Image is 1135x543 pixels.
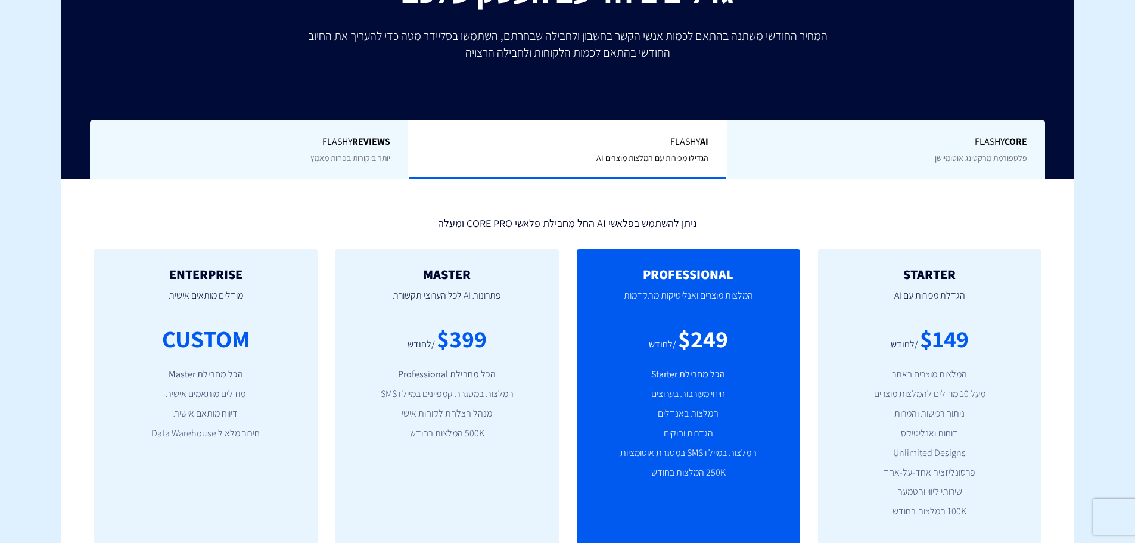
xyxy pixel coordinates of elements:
b: Core [1005,135,1027,148]
li: המלצות במסגרת קמפיינים במייל ו SMS [353,387,541,401]
li: המלצות באנדלים [595,407,782,421]
li: 500K המלצות בחודש [353,427,541,440]
p: מודלים מותאים אישית [112,281,300,322]
div: ניתן להשתמש בפלאשי AI החל מחבילת פלאשי CORE PRO ומעלה [85,212,1050,231]
h2: PROFESSIONAL [595,267,782,281]
p: המלצות מוצרים ואנליטיקות מתקדמות [595,281,782,322]
div: /לחודש [891,338,918,352]
h2: ENTERPRISE [112,267,300,281]
p: הגדלת מכירות עם AI [836,281,1024,322]
div: CUSTOM [162,322,250,356]
span: פלטפורמת מרקטינג אוטומיישן [935,153,1027,163]
span: הגדילו מכירות עם המלצות מוצרים AI [596,153,708,163]
li: שירותי ליווי והטמעה [836,485,1024,499]
li: Unlimited Designs [836,446,1024,460]
li: דוחות ואנליטיקס [836,427,1024,440]
li: פרסונליזציה אחד-על-אחד [836,466,1024,480]
li: הכל מחבילת Professional [353,368,541,381]
div: $149 [920,322,969,356]
li: הכל מחבילת Master [112,368,300,381]
span: Flashy [427,135,709,149]
li: המלצות במייל ו SMS במסגרת אוטומציות [595,446,782,460]
li: דיווח מותאם אישית [112,407,300,421]
div: $399 [437,322,487,356]
h2: MASTER [353,267,541,281]
li: מודלים מותאמים אישית [112,387,300,401]
li: חיבור מלא ל Data Warehouse [112,427,300,440]
div: /לחודש [649,338,676,352]
b: AI [700,135,708,148]
p: המחיר החודשי משתנה בהתאם לכמות אנשי הקשר בחשבון ולחבילה שבחרתם, השתמשו בסליידר מטה כדי להעריך את ... [300,27,836,61]
li: מעל 10 מודלים להמלצות מוצרים [836,387,1024,401]
span: Flashy [108,135,390,149]
li: המלצות מוצרים באתר [836,368,1024,381]
div: /לחודש [408,338,435,352]
div: $249 [678,322,728,356]
li: חיזוי מעורבות בערוצים [595,387,782,401]
li: 250K המלצות בחודש [595,466,782,480]
li: מנהל הצלחת לקוחות אישי [353,407,541,421]
b: REVIEWS [352,135,390,148]
li: 100K המלצות בחודש [836,505,1024,519]
h2: STARTER [836,267,1024,281]
li: הכל מחבילת Starter [595,368,782,381]
li: ניתוח רכישות והמרות [836,407,1024,421]
span: יותר ביקורות בפחות מאמץ [310,153,390,163]
p: פתרונות AI לכל הערוצי תקשורת [353,281,541,322]
li: הגדרות וחוקים [595,427,782,440]
span: Flashy [745,135,1027,149]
